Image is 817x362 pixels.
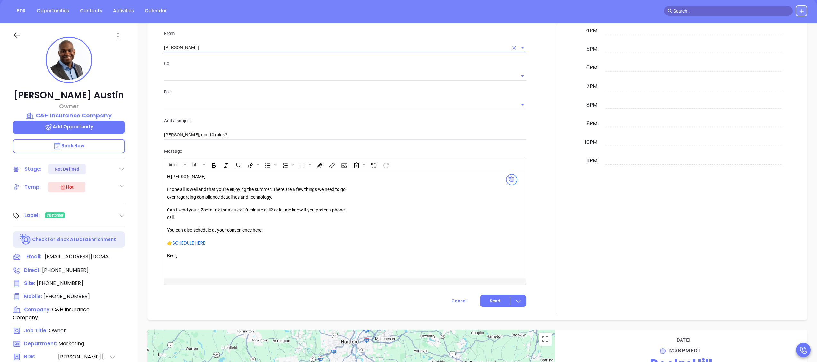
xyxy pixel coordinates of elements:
[585,157,599,165] div: 11pm
[33,5,73,16] a: Opportunities
[506,174,517,185] img: svg%3e
[164,117,526,124] p: Add a subject
[24,327,48,334] span: Job Title:
[585,120,599,127] div: 9pm
[279,159,295,170] span: Insert Ordered List
[164,30,526,37] p: From
[24,353,57,361] span: BDR:
[45,253,112,261] span: [EMAIL_ADDRESS][DOMAIN_NAME]
[164,60,526,67] p: CC
[189,159,201,170] button: 14
[480,295,526,307] button: Send
[24,280,35,287] span: Site :
[490,298,500,304] span: Send
[42,266,89,274] span: [PHONE_NUMBER]
[13,90,125,101] p: [PERSON_NAME] Austin
[350,159,367,170] span: Surveys
[207,159,219,170] span: Bold
[668,9,672,13] span: search
[13,102,125,110] p: Owner
[24,164,42,174] div: Stage:
[164,89,526,96] p: Bcc
[232,159,243,170] span: Underline
[47,212,64,219] span: Customer
[367,159,379,170] span: Undo
[167,239,352,247] p: 👉
[440,295,479,307] button: Cancel
[585,101,599,109] div: 8pm
[165,159,182,170] button: Arial
[296,159,313,170] span: Align
[49,40,89,80] img: profile-user
[20,234,31,245] img: Ai-Enrich-DaqCidB-.svg
[518,100,527,109] button: Open
[109,5,138,16] a: Activities
[13,111,125,120] a: C&H Insurance Company
[668,347,701,354] span: 12:38 PM EDT
[313,159,325,170] span: Insert Files
[76,5,106,16] a: Contacts
[326,159,337,170] span: Insert link
[518,43,527,52] button: Open
[24,340,57,347] span: Department:
[24,267,41,273] span: Direct :
[171,174,206,179] span: [PERSON_NAME]
[53,142,85,149] span: Book Now
[141,5,171,16] a: Calendar
[24,211,40,220] div: Label:
[13,306,90,321] span: C&H Insurance Company
[539,333,552,346] button: Toggle fullscreen view
[58,340,84,347] span: Marketing
[164,148,526,155] p: Message
[585,45,599,53] div: 5pm
[26,253,41,261] span: Email:
[172,240,205,246] a: SCHEDULE HERE
[673,7,789,14] input: Search…
[37,280,83,287] span: [PHONE_NUMBER]
[45,124,93,130] span: Add Opportunity
[164,130,526,140] input: Subject
[60,183,74,191] div: Hot
[189,161,200,166] span: 14
[24,182,41,192] div: Temp:
[380,159,391,170] span: Redo
[58,353,110,361] span: [PERSON_NAME] [PERSON_NAME]
[55,164,79,174] div: Not Defined
[338,159,349,170] span: Insert Image
[43,293,90,300] span: [PHONE_NUMBER]
[585,64,599,72] div: 6pm
[49,327,66,334] span: Owner
[510,43,519,52] button: Clear
[452,298,467,304] span: Cancel
[261,159,278,170] span: Insert Unordered List
[165,159,188,170] span: Font family
[24,306,51,313] span: Company:
[165,161,181,166] span: Arial
[167,252,352,268] p: Best,
[584,138,599,146] div: 10pm
[24,293,42,300] span: Mobile :
[585,27,599,34] div: 4pm
[32,236,116,243] p: Check for Binox AI Data Enrichment
[167,186,352,201] p: I hope all is well and that you’re enjoying the summer. There are a few things we need to go over...
[167,228,262,233] span: You can also schedule at your convenience here:
[13,5,30,16] a: BDR
[167,206,352,222] p: Can I send you a Zoom link for a quick 10-minute call? or let me know if you prefer a phone call.
[244,159,261,170] span: Fill color or set the text color
[189,159,207,170] span: Font size
[565,336,801,344] p: [DATE]
[585,82,599,90] div: 7pm
[220,159,231,170] span: Italic
[167,174,171,179] span: Hi
[518,72,527,81] button: Open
